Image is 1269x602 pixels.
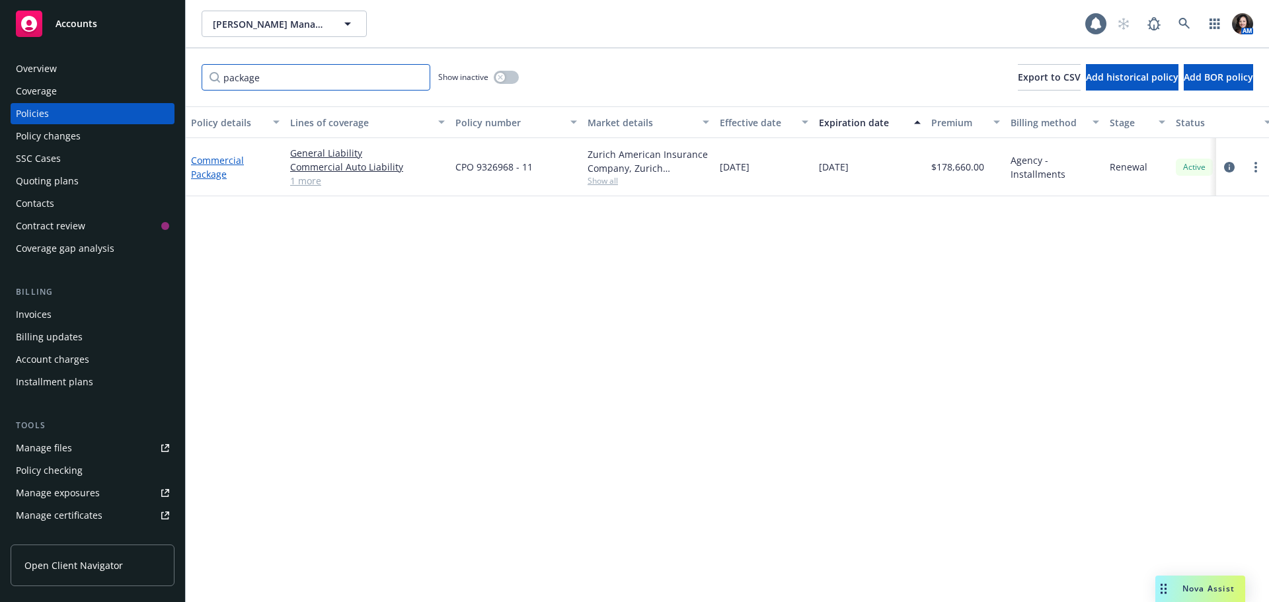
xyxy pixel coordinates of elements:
[1005,106,1104,138] button: Billing method
[11,527,174,548] a: Manage claims
[438,71,488,83] span: Show inactive
[1110,160,1147,174] span: Renewal
[450,106,582,138] button: Policy number
[16,326,83,348] div: Billing updates
[11,170,174,192] a: Quoting plans
[11,349,174,370] a: Account charges
[588,175,709,186] span: Show all
[588,147,709,175] div: Zurich American Insurance Company, Zurich Insurance Group
[16,349,89,370] div: Account charges
[16,170,79,192] div: Quoting plans
[814,106,926,138] button: Expiration date
[16,103,49,124] div: Policies
[16,437,72,459] div: Manage files
[11,58,174,79] a: Overview
[11,5,174,42] a: Accounts
[11,460,174,481] a: Policy checking
[1018,64,1081,91] button: Export to CSV
[186,106,285,138] button: Policy details
[720,116,794,130] div: Effective date
[191,154,244,180] a: Commercial Package
[16,81,57,102] div: Coverage
[11,419,174,432] div: Tools
[16,193,54,214] div: Contacts
[931,116,985,130] div: Premium
[11,103,174,124] a: Policies
[1086,71,1178,83] span: Add historical policy
[16,371,93,393] div: Installment plans
[1184,71,1253,83] span: Add BOR policy
[290,160,445,174] a: Commercial Auto Liability
[1176,116,1256,130] div: Status
[1155,576,1245,602] button: Nova Assist
[1110,116,1151,130] div: Stage
[582,106,714,138] button: Market details
[16,58,57,79] div: Overview
[16,460,83,481] div: Policy checking
[16,304,52,325] div: Invoices
[1155,576,1172,602] div: Drag to move
[16,482,100,504] div: Manage exposures
[290,116,430,130] div: Lines of coverage
[11,304,174,325] a: Invoices
[1221,159,1237,175] a: circleInformation
[202,64,430,91] input: Filter by keyword...
[1104,106,1171,138] button: Stage
[1181,161,1208,173] span: Active
[11,215,174,237] a: Contract review
[588,116,695,130] div: Market details
[819,160,849,174] span: [DATE]
[11,81,174,102] a: Coverage
[16,505,102,526] div: Manage certificates
[1171,11,1198,37] a: Search
[11,482,174,504] a: Manage exposures
[285,106,450,138] button: Lines of coverage
[11,285,174,299] div: Billing
[819,116,906,130] div: Expiration date
[1011,153,1099,181] span: Agency - Installments
[1018,71,1081,83] span: Export to CSV
[926,106,1005,138] button: Premium
[11,326,174,348] a: Billing updates
[455,116,562,130] div: Policy number
[191,116,265,130] div: Policy details
[1182,583,1235,594] span: Nova Assist
[1202,11,1228,37] a: Switch app
[16,126,81,147] div: Policy changes
[11,148,174,169] a: SSC Cases
[1232,13,1253,34] img: photo
[202,11,367,37] button: [PERSON_NAME] Management Corporation
[290,146,445,160] a: General Liability
[213,17,327,31] span: [PERSON_NAME] Management Corporation
[16,148,61,169] div: SSC Cases
[16,527,83,548] div: Manage claims
[720,160,750,174] span: [DATE]
[11,437,174,459] a: Manage files
[11,126,174,147] a: Policy changes
[1110,11,1137,37] a: Start snowing
[16,238,114,259] div: Coverage gap analysis
[16,215,85,237] div: Contract review
[931,160,984,174] span: $178,660.00
[1011,116,1085,130] div: Billing method
[56,19,97,29] span: Accounts
[455,160,533,174] span: CPO 9326968 - 11
[11,505,174,526] a: Manage certificates
[1086,64,1178,91] button: Add historical policy
[11,193,174,214] a: Contacts
[1141,11,1167,37] a: Report a Bug
[11,238,174,259] a: Coverage gap analysis
[1248,159,1264,175] a: more
[290,174,445,188] a: 1 more
[24,558,123,572] span: Open Client Navigator
[11,371,174,393] a: Installment plans
[1184,64,1253,91] button: Add BOR policy
[714,106,814,138] button: Effective date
